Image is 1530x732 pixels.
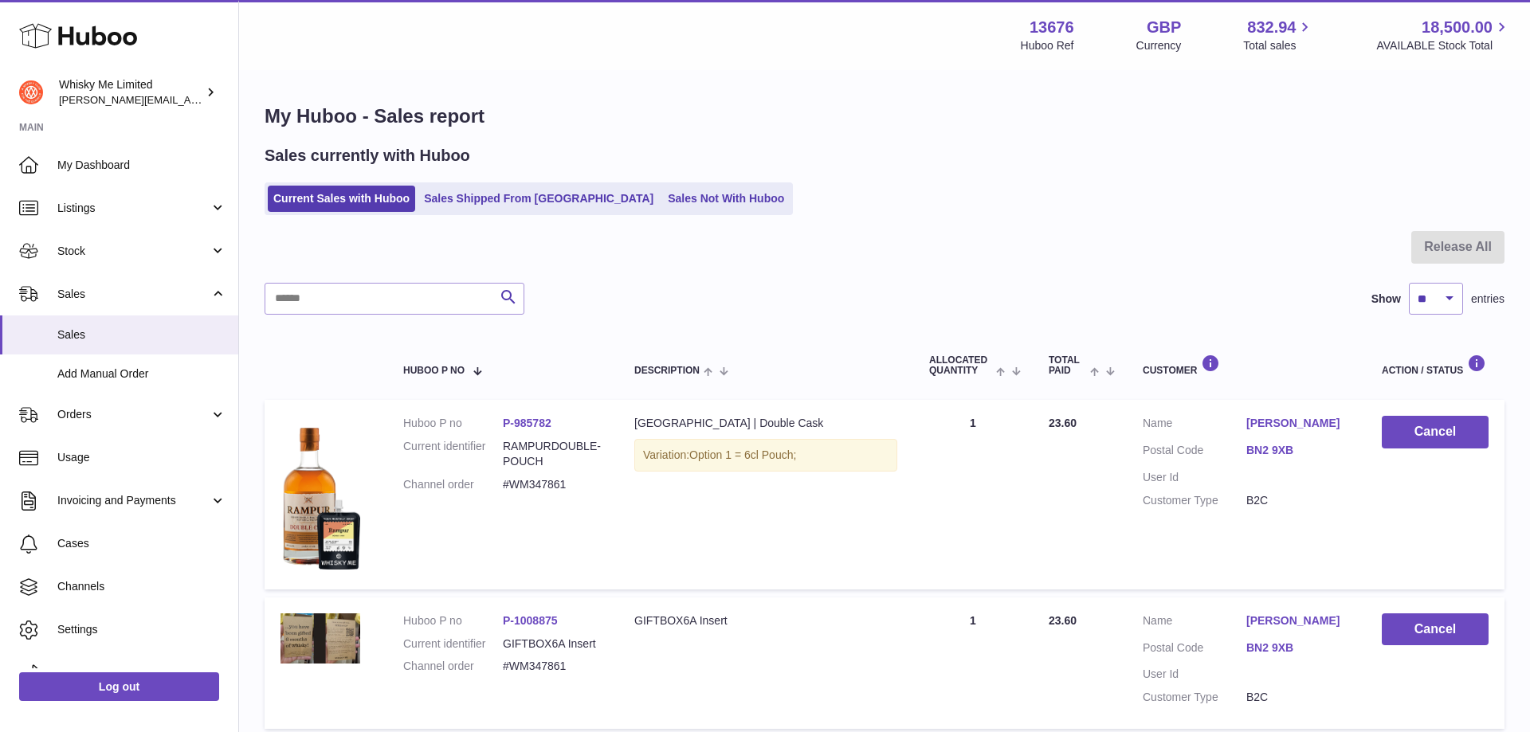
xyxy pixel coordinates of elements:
div: Huboo Ref [1021,38,1074,53]
dd: B2C [1246,690,1350,705]
div: GIFTBOX6A Insert [634,613,897,628]
dt: Huboo P no [403,613,503,628]
span: Description [634,366,700,376]
a: P-985782 [503,417,551,429]
span: Stock [57,244,210,259]
dt: Postal Code [1143,640,1246,660]
span: Cases [57,536,226,551]
div: Whisky Me Limited [59,77,202,108]
a: Log out [19,672,219,701]
span: Orders [57,407,210,422]
dt: User Id [1143,470,1246,485]
span: AVAILABLE Stock Total [1376,38,1511,53]
h2: Sales currently with Huboo [265,145,470,166]
dt: Postal Code [1143,443,1246,462]
div: Variation: [634,439,897,472]
dt: Current identifier [403,636,503,652]
span: Total paid [1049,355,1086,376]
dt: Customer Type [1143,690,1246,705]
dt: Current identifier [403,439,503,469]
td: 1 [913,400,1033,589]
button: Cancel [1382,416,1489,448]
span: 23.60 [1049,417,1077,429]
div: Action / Status [1382,354,1489,376]
strong: 13676 [1030,17,1074,38]
span: Sales [57,327,226,343]
strong: GBP [1147,17,1181,38]
a: [PERSON_NAME] [1246,613,1350,628]
dt: Channel order [403,477,503,492]
span: Invoicing and Payments [57,493,210,508]
a: BN2 9XB [1246,640,1350,656]
span: Option 1 = 6cl Pouch; [689,448,796,461]
span: Add Manual Order [57,366,226,382]
td: 1 [913,597,1033,730]
dt: Customer Type [1143,493,1246,508]
span: 23.60 [1049,614,1077,627]
dd: RAMPURDOUBLE-POUCH [503,439,602,469]
a: [PERSON_NAME] [1246,416,1350,431]
span: ALLOCATED Quantity [929,355,992,376]
dt: Huboo P no [403,416,503,431]
span: Usage [57,450,226,465]
span: My Dashboard [57,158,226,173]
h1: My Huboo - Sales report [265,104,1504,129]
a: 832.94 Total sales [1243,17,1314,53]
span: Channels [57,579,226,594]
span: Listings [57,201,210,216]
span: 18,500.00 [1422,17,1493,38]
dd: GIFTBOX6A Insert [503,636,602,652]
dt: Channel order [403,659,503,674]
span: Returns [57,665,226,680]
a: BN2 9XB [1246,443,1350,458]
dt: User Id [1143,667,1246,682]
img: frances@whiskyshop.com [19,80,43,104]
span: Total sales [1243,38,1314,53]
span: [PERSON_NAME][EMAIL_ADDRESS][DOMAIN_NAME] [59,93,320,106]
dt: Name [1143,613,1246,632]
label: Show [1371,292,1401,307]
dt: Name [1143,416,1246,435]
a: Sales Shipped From [GEOGRAPHIC_DATA] [418,186,659,212]
img: Packcutout_9579b6af-601e-4b95-8b0e-962130167b11.png [280,416,360,569]
div: Customer [1143,354,1350,376]
span: entries [1471,292,1504,307]
div: Currency [1136,38,1182,53]
img: 136761725538791.png [280,613,360,663]
dd: B2C [1246,493,1350,508]
span: Sales [57,287,210,302]
span: 832.94 [1247,17,1296,38]
button: Cancel [1382,613,1489,646]
div: [GEOGRAPHIC_DATA] | Double Cask [634,416,897,431]
span: Huboo P no [403,366,465,376]
a: Current Sales with Huboo [268,186,415,212]
a: 18,500.00 AVAILABLE Stock Total [1376,17,1511,53]
a: P-1008875 [503,614,558,627]
a: Sales Not With Huboo [662,186,790,212]
dd: #WM347861 [503,659,602,674]
span: Settings [57,622,226,637]
dd: #WM347861 [503,477,602,492]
